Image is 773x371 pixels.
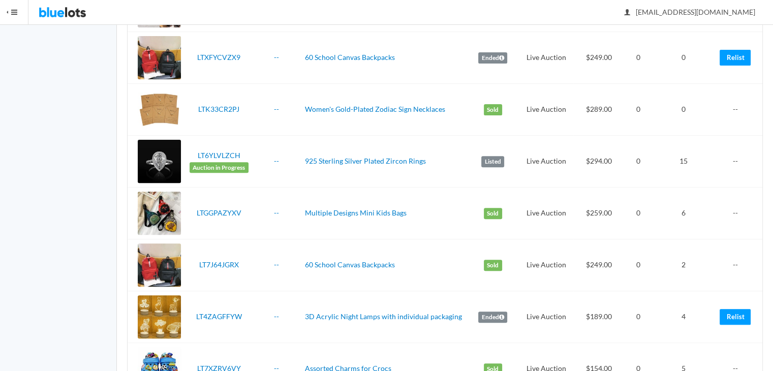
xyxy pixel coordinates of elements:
td: -- [715,239,762,291]
td: 2 [652,239,714,291]
td: 0 [625,136,652,188]
a: LT6YLVLZCH [198,151,240,160]
label: Sold [484,260,502,271]
td: -- [715,136,762,188]
a: -- [274,312,279,321]
a: 60 School Canvas Backpacks [305,53,395,61]
a: 3D Acrylic Night Lamps with individual packaging [305,312,462,321]
label: Ended [478,312,507,323]
span: [EMAIL_ADDRESS][DOMAIN_NAME] [625,8,755,16]
a: -- [274,157,279,165]
label: Listed [481,156,504,167]
td: 0 [625,188,652,239]
span: Auction in Progress [190,162,249,173]
a: Relist [720,50,751,66]
td: 0 [652,32,714,84]
a: LT4ZAGFFYW [196,312,242,321]
td: $259.00 [573,188,625,239]
label: Sold [484,104,502,115]
td: 0 [625,239,652,291]
td: Live Auction [519,136,573,188]
td: Live Auction [519,188,573,239]
td: Live Auction [519,291,573,343]
td: 6 [652,188,714,239]
label: Ended [478,52,507,64]
a: Women's Gold-Plated Zodiac Sign Necklaces [305,105,445,113]
td: 15 [652,136,714,188]
td: $249.00 [573,32,625,84]
td: Live Auction [519,32,573,84]
a: Multiple Designs Mini Kids Bags [305,208,407,217]
td: $289.00 [573,84,625,136]
a: Relist [720,309,751,325]
td: 4 [652,291,714,343]
a: LTXFYCVZX9 [197,53,240,61]
a: -- [274,260,279,269]
a: LTGGPAZYXV [197,208,241,217]
td: $294.00 [573,136,625,188]
td: -- [715,188,762,239]
a: -- [274,105,279,113]
td: 0 [652,84,714,136]
label: Sold [484,208,502,219]
ion-icon: person [622,8,632,18]
a: 60 School Canvas Backpacks [305,260,395,269]
td: Live Auction [519,84,573,136]
td: 0 [625,32,652,84]
td: 0 [625,291,652,343]
a: -- [274,53,279,61]
td: $249.00 [573,239,625,291]
a: LTK33CR2PJ [198,105,239,113]
td: 0 [625,84,652,136]
td: $189.00 [573,291,625,343]
a: LT7J64JGRX [199,260,239,269]
a: -- [274,208,279,217]
a: 925 Sterling Silver Plated Zircon Rings [305,157,426,165]
td: Live Auction [519,239,573,291]
td: -- [715,84,762,136]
